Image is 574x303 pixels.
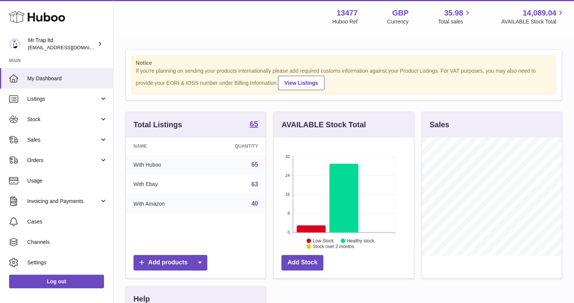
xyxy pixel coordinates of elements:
[281,255,323,270] a: Add Stock
[202,137,265,155] th: Quantity
[278,76,324,90] a: View Listings
[27,157,99,164] span: Orders
[27,95,99,103] span: Listings
[501,18,565,25] span: AVAILABLE Stock Total
[126,155,202,175] td: With Huboo
[27,239,107,246] span: Channels
[27,136,99,144] span: Sales
[251,161,258,168] a: 65
[285,192,290,197] text: 16
[251,181,258,187] a: 63
[136,67,552,90] div: If you're planning on sending your products internationally please add required customs informati...
[438,18,472,25] span: Total sales
[28,37,96,51] div: Mr.Trap ltd
[27,198,99,205] span: Invoicing and Payments
[27,75,107,82] span: My Dashboard
[501,8,565,25] a: 14,089.04 AVAILABLE Stock Total
[313,238,334,243] text: Low Stock
[285,154,290,159] text: 32
[523,8,556,18] span: 14,089.04
[438,8,472,25] a: 35.98 Total sales
[347,238,374,243] text: Healthy stock
[285,173,290,178] text: 24
[250,120,258,129] a: 65
[288,211,290,216] text: 8
[27,218,107,225] span: Cases
[27,259,107,266] span: Settings
[133,255,207,270] a: Add products
[9,275,104,288] a: Log out
[28,44,111,50] span: [EMAIL_ADDRESS][DOMAIN_NAME]
[392,8,408,18] strong: GBP
[337,8,358,18] strong: 13477
[27,116,99,123] span: Stock
[136,59,552,67] strong: Notice
[250,120,258,128] strong: 65
[430,120,449,130] h3: Sales
[126,175,202,194] td: With Ebay
[133,120,182,130] h3: Total Listings
[126,194,202,214] td: With Amazon
[281,120,366,130] h3: AVAILABLE Stock Total
[27,177,107,184] span: Usage
[387,18,409,25] div: Currency
[313,244,354,249] text: Stock over 2 months
[444,8,463,18] span: 35.98
[288,230,290,234] text: 0
[126,137,202,155] th: Name
[9,38,20,50] img: office@grabacz.eu
[251,200,258,207] a: 40
[332,18,358,25] div: Huboo Ref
